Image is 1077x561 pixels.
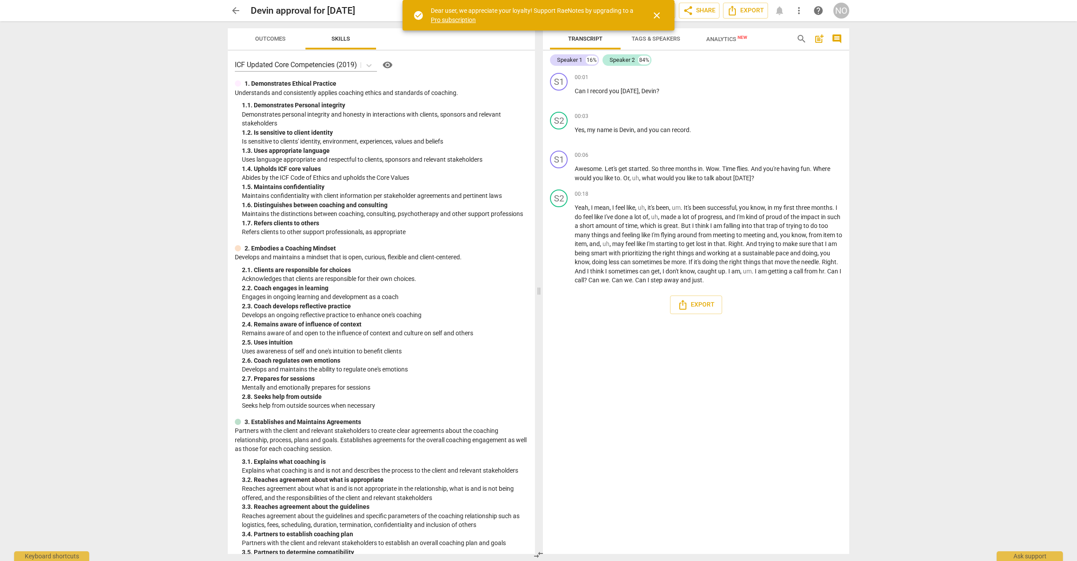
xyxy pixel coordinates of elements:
[683,5,693,16] span: share
[645,204,648,211] span: ,
[728,240,743,247] span: Right
[714,240,725,247] span: that
[725,240,728,247] span: .
[618,165,629,172] span: get
[833,3,849,19] button: NO
[748,165,751,172] span: .
[689,126,691,133] span: .
[583,213,594,220] span: feel
[703,165,706,172] span: .
[634,126,637,133] span: ,
[431,6,636,24] div: Dear user, we appreciate your loyalty! Support RaeNotes by upgrading to a
[790,250,802,257] span: and
[739,204,750,211] span: you
[696,240,708,247] span: lost
[242,164,528,174] div: 1. 4. Upholds ICF core values
[695,222,710,229] span: think
[682,213,691,220] span: lot
[603,240,610,247] span: Filler word
[575,113,588,120] span: 00:03
[656,204,669,211] span: been
[235,88,528,98] p: Understands and consistently applies coaching ethics and standards of coaching.
[693,204,707,211] span: been
[775,258,791,265] span: move
[629,165,648,172] span: started
[609,250,622,257] span: with
[550,151,568,168] div: Change speaker
[698,231,713,239] span: from
[743,258,762,265] span: things
[242,110,528,128] p: Demonstrates personal integrity and honesty in interactions with clients, sponsors and relevant s...
[746,240,758,247] span: And
[836,231,842,239] span: to
[670,296,722,314] button: Export
[836,204,837,211] span: I
[698,165,703,172] span: in
[683,5,715,16] span: Share
[625,240,636,247] span: feel
[776,240,783,247] span: to
[719,258,729,265] span: the
[812,32,826,46] button: Add summary
[251,5,355,16] h2: Devin approval for [DATE]
[550,112,568,129] div: Change speaker
[781,165,801,172] span: having
[813,5,824,16] span: help
[638,204,645,211] span: Filler word
[255,35,286,42] span: Outcomes
[698,213,722,220] span: progress
[612,240,625,247] span: may
[791,258,801,265] span: the
[678,222,681,229] span: .
[810,165,813,172] span: .
[685,258,689,265] span: .
[663,250,677,257] span: right
[626,204,635,211] span: like
[242,219,528,228] div: 1. 7. Refers clients to others
[637,222,640,229] span: ,
[736,204,739,211] span: ,
[686,240,696,247] span: get
[731,250,738,257] span: at
[832,204,836,211] span: .
[597,126,614,133] span: name
[622,231,641,239] span: feeling
[651,231,661,239] span: I'm
[767,231,777,239] span: and
[618,222,625,229] span: of
[733,174,751,182] span: [DATE]
[679,3,719,19] button: Share
[575,231,591,239] span: many
[828,240,837,247] span: am
[743,231,767,239] span: meeting
[625,222,637,229] span: time
[575,258,589,265] span: know
[614,213,629,220] span: done
[575,213,583,220] span: do
[605,268,608,275] span: I
[736,231,743,239] span: to
[813,165,830,172] span: Where
[592,258,609,265] span: doing
[729,258,743,265] span: right
[623,174,629,182] span: Or
[822,258,836,265] span: Right
[802,250,817,257] span: doing
[242,137,528,146] p: Is sensitive to clients' identity, environment, experiences, values and beliefs
[684,204,693,211] span: It's
[632,35,680,42] span: Tags & Speakers
[591,231,610,239] span: things
[242,182,528,192] div: 1. 5. Maintains confidentiality
[689,258,694,265] span: If
[590,268,605,275] span: think
[568,35,603,42] span: Transcript
[997,551,1063,561] div: Ask support
[658,213,661,220] span: ,
[649,126,660,133] span: you
[648,165,651,172] span: .
[694,258,702,265] span: it's
[796,204,811,211] span: three
[677,231,698,239] span: around
[663,222,678,229] span: great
